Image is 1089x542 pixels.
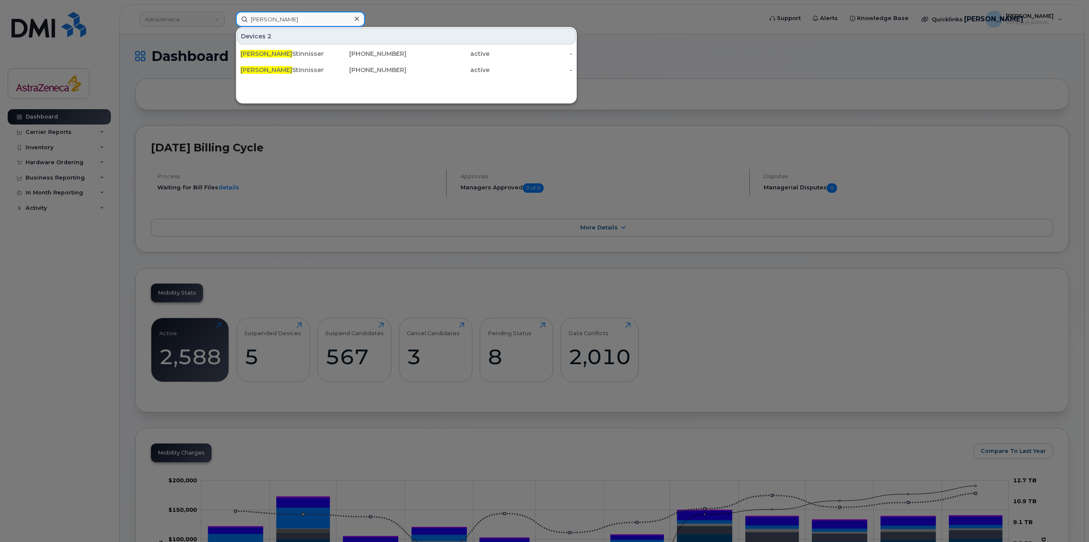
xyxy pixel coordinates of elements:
div: [PHONE_NUMBER] [324,49,407,58]
span: [PERSON_NAME] [240,66,292,74]
a: [PERSON_NAME]Stinnissen Ipads[PHONE_NUMBER]active- [237,62,576,78]
div: Stinnissen Ipads [240,66,324,74]
div: - [489,49,573,58]
span: 2 [267,32,272,41]
a: [PERSON_NAME]Stinnissen[PHONE_NUMBER]active- [237,46,576,61]
div: Devices [237,28,576,44]
div: Stinnissen [240,49,324,58]
div: active [406,49,489,58]
div: active [406,66,489,74]
span: [PERSON_NAME] [240,50,292,58]
div: [PHONE_NUMBER] [324,66,407,74]
div: - [489,66,573,74]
